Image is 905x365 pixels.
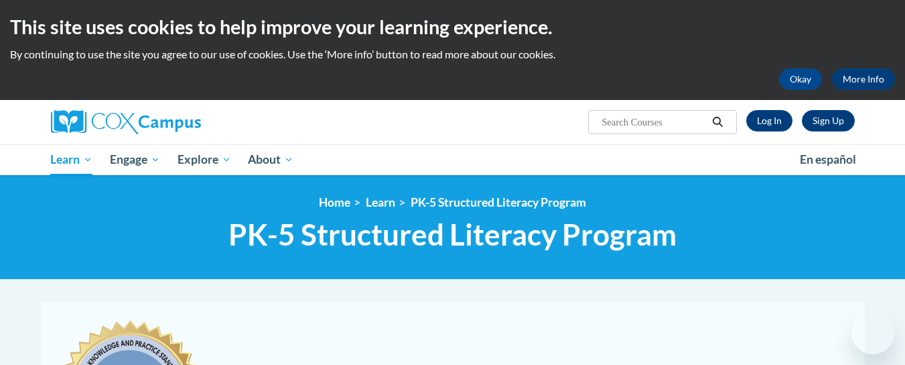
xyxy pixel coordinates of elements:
img: Cox Campus [51,110,201,134]
p: By continuing to use the site you agree to our use of cookies. Use the ‘More info’ button to read... [10,47,895,62]
button: Search [707,114,727,130]
span: PK-5 Structured Literacy Program [228,217,677,252]
a: More Info [832,68,895,90]
span: About [248,152,293,168]
a: PK-5 Structured Literacy Program [411,195,586,209]
a: Engage [101,144,169,175]
a: Log In [746,110,792,132]
a: Explore [169,144,240,175]
a: En español [791,146,865,174]
div: Main menu [31,144,875,175]
a: Home [319,195,350,209]
span: Engage [110,152,160,168]
a: Learn [42,144,102,175]
span: Learn [50,152,92,168]
span: En español [800,152,856,166]
a: Register [802,110,855,132]
a: Cox Campus [51,110,305,134]
input: Search Courses [600,114,707,130]
a: About [239,144,302,175]
h2: This site uses cookies to help improve your learning experience. [10,13,895,40]
button: Okay [779,68,822,90]
a: Learn [366,195,395,209]
span: Explore [178,152,231,168]
iframe: Button to launch messaging window [851,311,894,354]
